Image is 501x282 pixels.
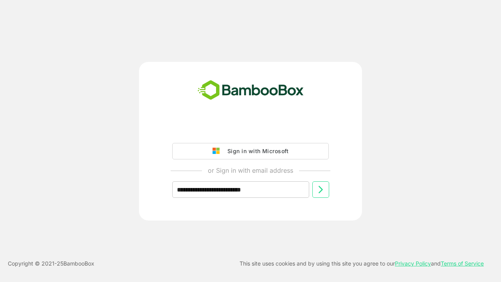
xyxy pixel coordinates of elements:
[168,121,333,138] iframe: Sign in with Google Button
[223,146,288,156] div: Sign in with Microsoft
[240,259,484,268] p: This site uses cookies and by using this site you agree to our and
[193,78,308,103] img: bamboobox
[8,259,94,268] p: Copyright © 2021- 25 BambooBox
[441,260,484,267] a: Terms of Service
[395,260,431,267] a: Privacy Policy
[172,143,329,159] button: Sign in with Microsoft
[208,166,293,175] p: or Sign in with email address
[213,148,223,155] img: google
